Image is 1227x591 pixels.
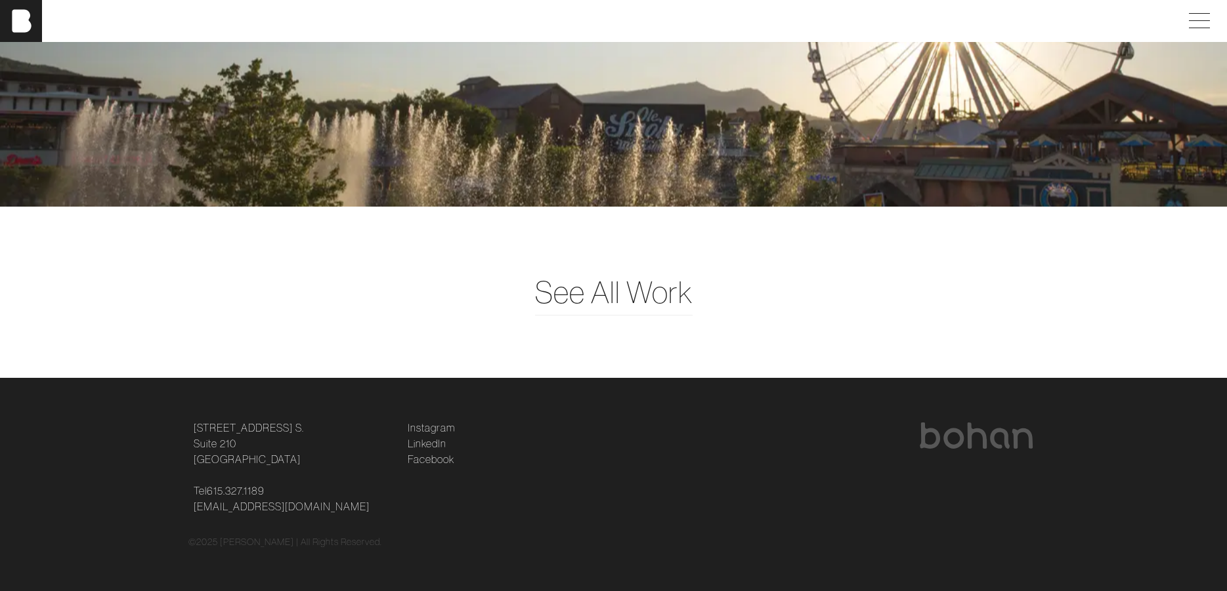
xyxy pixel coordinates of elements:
div: © 2025 [188,535,1039,549]
a: See All Work [535,270,693,315]
a: 615.327.1189 [207,483,265,499]
a: [STREET_ADDRESS] S.Suite 210[GEOGRAPHIC_DATA] [194,420,304,467]
a: Instagram [408,420,455,436]
img: bohan logo [918,422,1034,449]
a: LinkedIn [408,436,446,451]
a: Facebook [408,451,454,467]
p: [PERSON_NAME] | All Rights Reserved. [220,535,382,549]
a: [EMAIL_ADDRESS][DOMAIN_NAME] [194,499,370,514]
p: Tel [194,483,392,514]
